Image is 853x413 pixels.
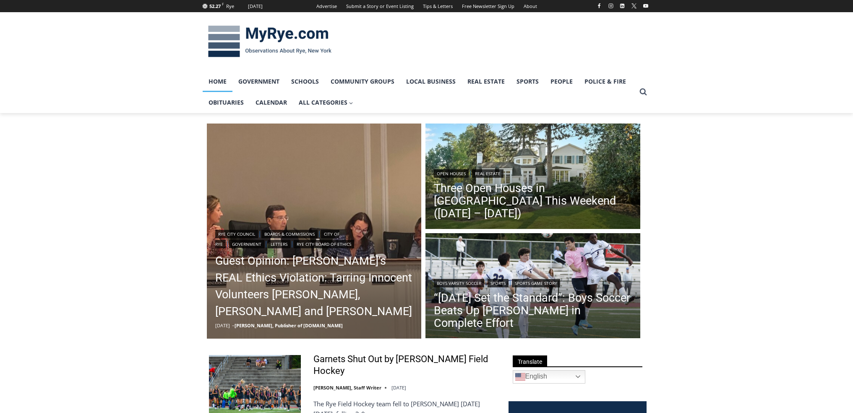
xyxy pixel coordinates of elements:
a: Real Estate [462,71,511,92]
a: [PERSON_NAME], Staff Writer [313,384,381,391]
a: Read More Guest Opinion: Rye’s REAL Ethics Violation: Tarring Innocent Volunteers Carolina Johnso... [207,124,422,339]
a: Real Estate [472,169,503,178]
a: Three Open Houses in [GEOGRAPHIC_DATA] This Weekend ([DATE] – [DATE]) [434,182,632,220]
span: All Categories [299,98,353,107]
a: Guest Opinion: [PERSON_NAME]’s REAL Ethics Violation: Tarring Innocent Volunteers [PERSON_NAME], ... [215,253,413,320]
a: YouTube [641,1,651,11]
a: Boards & Commissions [261,230,318,238]
img: (PHOTO: The "Gang of Four" Councilwoman Carolina Johnson, Mayor Josh Cohn, Councilwoman Julie Sou... [207,124,422,339]
a: Government [232,71,285,92]
a: “[DATE] Set the Standard”: Boys Soccer Beats Up [PERSON_NAME] in Complete Effort [434,292,632,329]
a: Letters [268,240,290,248]
img: MyRye.com [203,20,337,63]
span: 52.27 [209,3,221,9]
a: Garnets Shut Out by [PERSON_NAME] Field Hockey [313,353,498,377]
a: Sports [488,279,509,287]
a: X [629,1,639,11]
a: People [545,71,579,92]
a: Read More Three Open Houses in Rye This Weekend (October 11 – 12) [425,124,640,231]
a: Sports Game Story [512,279,560,287]
a: Calendar [250,92,293,113]
span: Translate [513,355,547,367]
a: Instagram [606,1,616,11]
nav: Primary Navigation [203,71,636,113]
a: Sports [511,71,545,92]
a: Local Business [400,71,462,92]
img: 162 Kirby Lane, Rye [425,124,640,231]
a: Community Groups [325,71,400,92]
time: [DATE] [391,384,406,391]
a: Government [229,240,264,248]
time: [DATE] [215,322,230,329]
div: Rye [226,3,234,10]
a: Obituaries [203,92,250,113]
a: Schools [285,71,325,92]
a: Read More “Today Set the Standard”: Boys Soccer Beats Up Pelham in Complete Effort [425,233,640,341]
a: Linkedin [617,1,627,11]
img: en [515,372,525,382]
a: Rye City Board of Ethics [294,240,354,248]
a: Facebook [594,1,604,11]
div: | | [434,277,632,287]
a: [PERSON_NAME], Publisher of [DOMAIN_NAME] [235,322,343,329]
span: – [232,322,235,329]
img: (PHOTO: Rye Boys Soccer's Eddie Kehoe (#9 pink) goes up for a header against Pelham on October 8,... [425,233,640,341]
a: All Categories [293,92,359,113]
a: Police & Fire [579,71,632,92]
a: Boys Varsity Soccer [434,279,484,287]
div: | | | | | [215,228,413,248]
span: F [222,2,224,6]
a: Rye City Council [215,230,258,238]
div: | [434,168,632,178]
div: [DATE] [248,3,263,10]
a: Open Houses [434,169,469,178]
button: View Search Form [636,84,651,100]
a: Home [203,71,232,92]
a: English [513,370,585,384]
